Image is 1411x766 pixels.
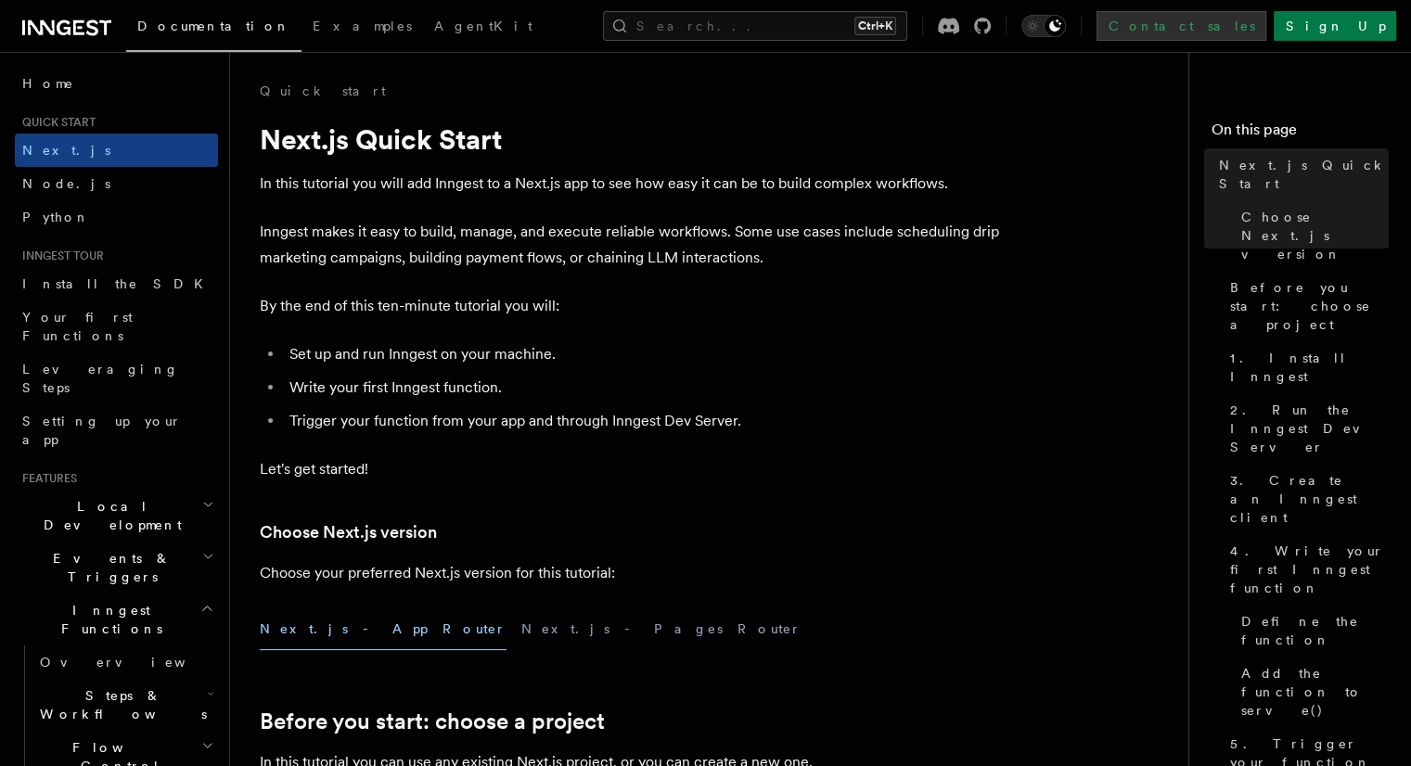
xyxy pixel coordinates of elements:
a: Quick start [260,82,386,100]
span: Your first Functions [22,310,133,343]
a: 3. Create an Inngest client [1223,464,1389,534]
h1: Next.js Quick Start [260,122,1002,156]
a: 1. Install Inngest [1223,341,1389,393]
span: Choose Next.js version [1241,208,1389,263]
span: Local Development [15,497,202,534]
a: Node.js [15,167,218,200]
a: Overview [32,645,218,679]
a: Your first Functions [15,300,218,352]
span: Overview [40,655,231,670]
p: Inngest makes it easy to build, manage, and execute reliable workflows. Some use cases include sc... [260,219,1002,271]
a: Leveraging Steps [15,352,218,404]
a: Define the function [1234,605,1389,657]
p: By the end of this ten-minute tutorial you will: [260,293,1002,319]
a: Sign Up [1274,11,1396,41]
li: Write your first Inngest function. [284,375,1002,401]
span: Features [15,471,77,486]
p: Choose your preferred Next.js version for this tutorial: [260,560,1002,586]
span: Examples [313,19,412,33]
button: Next.js - App Router [260,608,507,650]
span: Inngest tour [15,249,104,263]
kbd: Ctrl+K [854,17,896,35]
button: Steps & Workflows [32,679,218,731]
a: Contact sales [1097,11,1266,41]
span: AgentKit [434,19,532,33]
a: Next.js [15,134,218,167]
span: Leveraging Steps [22,362,179,395]
span: Install the SDK [22,276,214,291]
span: Add the function to serve() [1241,664,1389,720]
a: Documentation [126,6,301,52]
button: Toggle dark mode [1021,15,1066,37]
span: Steps & Workflows [32,686,207,723]
a: Home [15,67,218,100]
span: Node.js [22,176,110,191]
button: Next.js - Pages Router [521,608,802,650]
span: Next.js Quick Start [1219,156,1389,193]
a: Before you start: choose a project [1223,271,1389,341]
span: 4. Write your first Inngest function [1230,542,1389,597]
span: Setting up your app [22,414,182,447]
button: Search...Ctrl+K [603,11,907,41]
a: Add the function to serve() [1234,657,1389,727]
span: Before you start: choose a project [1230,278,1389,334]
span: Documentation [137,19,290,33]
h4: On this page [1212,119,1389,148]
a: Before you start: choose a project [260,709,605,734]
span: Home [22,74,74,93]
span: Define the function [1241,612,1389,649]
a: AgentKit [423,6,544,50]
p: Let's get started! [260,456,1002,482]
button: Events & Triggers [15,542,218,594]
a: 4. Write your first Inngest function [1223,534,1389,605]
span: 3. Create an Inngest client [1230,471,1389,527]
span: Events & Triggers [15,549,202,586]
span: 2. Run the Inngest Dev Server [1230,401,1389,456]
span: Quick start [15,115,96,130]
a: 2. Run the Inngest Dev Server [1223,393,1389,464]
span: 1. Install Inngest [1230,349,1389,386]
a: Examples [301,6,423,50]
a: Install the SDK [15,267,218,300]
li: Set up and run Inngest on your machine. [284,341,1002,367]
button: Local Development [15,490,218,542]
a: Setting up your app [15,404,218,456]
p: In this tutorial you will add Inngest to a Next.js app to see how easy it can be to build complex... [260,171,1002,197]
a: Python [15,200,218,234]
span: Inngest Functions [15,601,200,638]
a: Choose Next.js version [260,519,437,545]
li: Trigger your function from your app and through Inngest Dev Server. [284,408,1002,434]
a: Choose Next.js version [1234,200,1389,271]
a: Next.js Quick Start [1212,148,1389,200]
span: Next.js [22,143,110,158]
span: Python [22,210,90,224]
button: Inngest Functions [15,594,218,645]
